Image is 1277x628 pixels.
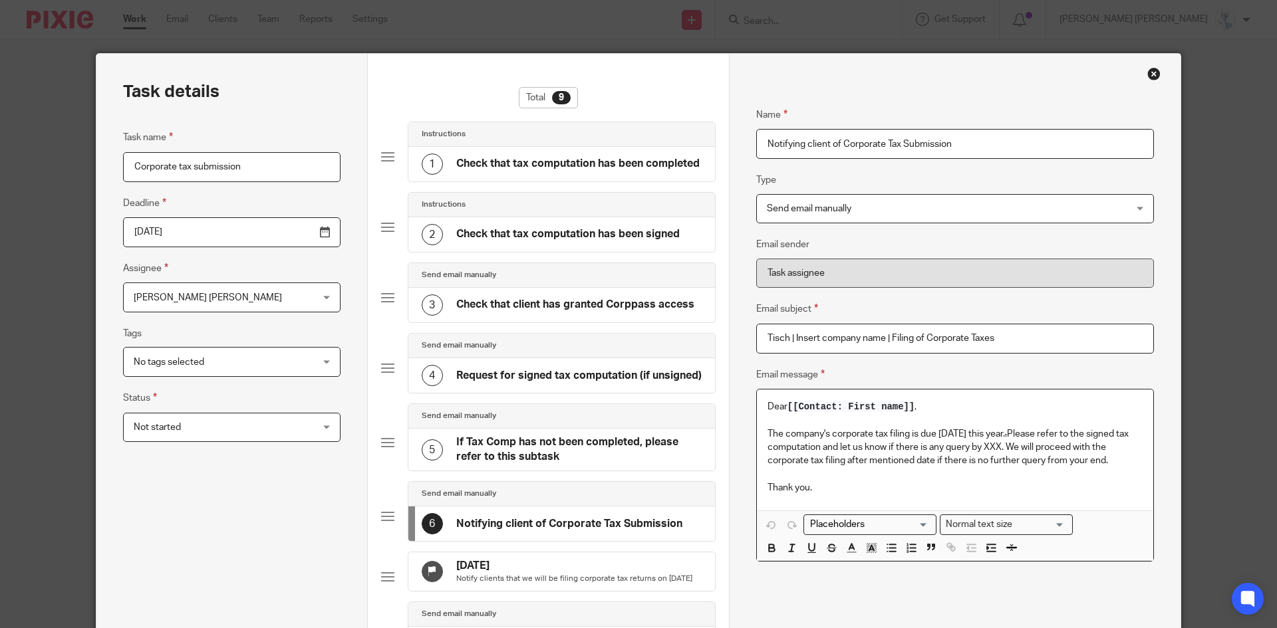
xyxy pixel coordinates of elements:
h4: If Tax Comp has not been completed, please refer to this subtask [456,435,702,464]
h4: Check that client has granted Corppass access [456,298,694,312]
div: 5 [422,439,443,461]
h4: [DATE] [456,559,692,573]
input: Search for option [805,518,928,532]
label: Email subject [756,301,818,316]
span: [[Contact: First name]] [787,401,915,412]
div: 9 [552,91,571,104]
input: Subject [756,324,1154,354]
p: The company's corporate tax filing is due [DATE] this year. Please refer to the signed tax comput... [768,427,1143,468]
p: Notify clients that we will be filing corporate tax returns on [DATE] [456,574,692,584]
label: Name [756,107,787,122]
div: 1 [422,154,443,175]
div: Total [519,87,578,108]
input: Pick a date [123,217,341,247]
label: Email message [756,367,825,382]
div: Search for option [940,514,1073,535]
div: 3 [422,294,443,316]
div: Placeholders [803,514,936,535]
s: . [1005,429,1007,439]
div: 2 [422,224,443,245]
span: [PERSON_NAME] [PERSON_NAME] [134,293,282,302]
label: Tags [123,327,142,340]
p: Dear , [768,400,1143,413]
h4: Request for signed tax computation (if unsigned) [456,369,702,383]
h4: Instructions [422,129,466,140]
label: Task name [123,130,173,145]
h4: Notifying client of Corporate Tax Submission [456,517,682,531]
input: Task name [123,152,341,182]
span: No tags selected [134,358,204,367]
label: Type [756,173,776,187]
span: Not started [134,423,181,432]
div: Search for option [803,514,936,535]
h4: Send email manually [422,609,496,619]
h4: Send email manually [422,270,496,280]
h4: Check that tax computation has been completed [456,157,700,171]
h4: Send email manually [422,488,496,499]
h4: Instructions [422,199,466,210]
p: Thank you. [768,481,1143,494]
label: Deadline [123,195,166,211]
div: 4 [422,365,443,386]
label: Assignee [123,261,168,276]
h4: Send email manually [422,340,496,351]
span: Normal text size [943,518,1016,532]
div: Text styles [940,514,1073,535]
div: Close this dialog window [1147,67,1161,80]
label: Email sender [756,238,809,251]
h4: Send email manually [422,411,496,421]
h4: Check that tax computation has been signed [456,227,680,241]
span: Send email manually [767,204,851,213]
h2: Task details [123,80,219,103]
label: Status [123,390,157,405]
input: Search for option [1017,518,1065,532]
div: 6 [422,513,443,534]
